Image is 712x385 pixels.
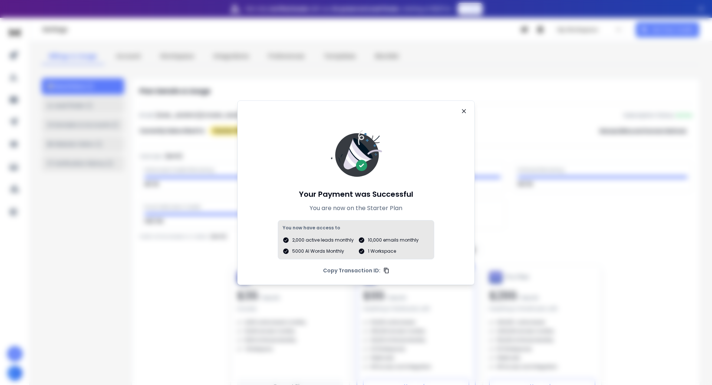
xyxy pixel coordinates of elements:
[310,204,402,213] p: You are now on the
[283,248,354,255] div: 5000 AI Words Monthly
[283,225,429,231] p: You now have access to
[358,248,429,255] div: 1 Workspace
[323,267,380,274] p: Copy Transaction ID:
[367,204,402,212] span: Starter Plan
[299,189,413,199] h1: Your Payment was Successful
[283,237,354,243] div: 2,000 active leads monthly
[328,126,384,182] img: image
[358,237,429,243] div: 10,000 emails monthly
